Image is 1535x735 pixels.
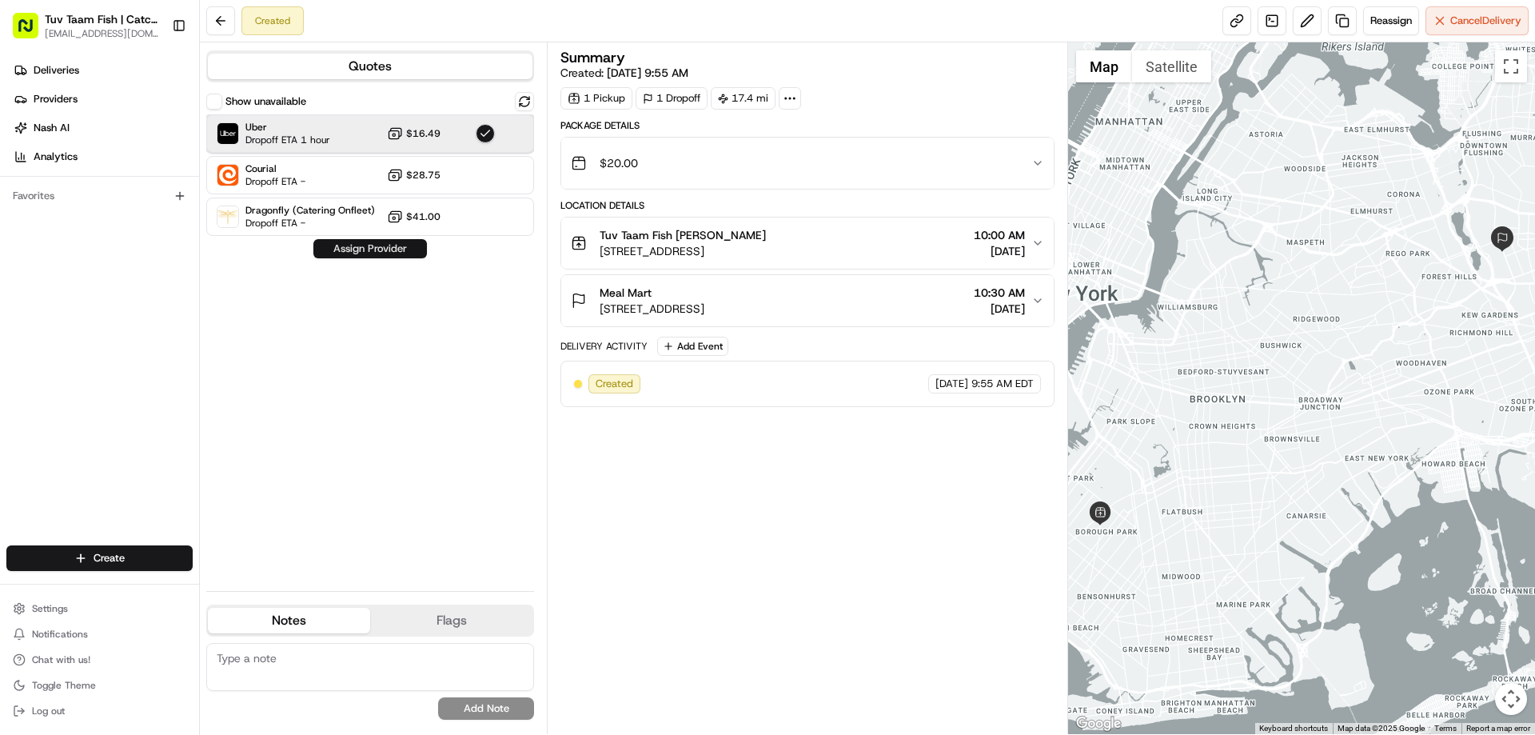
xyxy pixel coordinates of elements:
[596,377,633,391] span: Created
[636,87,708,110] div: 1 Dropoff
[32,628,88,641] span: Notifications
[6,183,193,209] div: Favorites
[560,199,1054,212] div: Location Details
[974,285,1025,301] span: 10:30 AM
[159,271,193,283] span: Pylon
[6,545,193,571] button: Create
[974,243,1025,259] span: [DATE]
[6,649,193,671] button: Chat with us!
[245,175,305,188] span: Dropoff ETA -
[245,134,330,146] span: Dropoff ETA 1 hour
[561,275,1053,326] button: Meal Mart[STREET_ADDRESS]10:30 AM[DATE]
[387,209,441,225] button: $41.00
[32,705,65,717] span: Log out
[971,377,1034,391] span: 9:55 AM EDT
[406,210,441,223] span: $41.00
[600,285,652,301] span: Meal Mart
[10,226,129,254] a: 📗Knowledge Base
[1450,14,1521,28] span: Cancel Delivery
[6,58,199,83] a: Deliveries
[607,66,688,80] span: [DATE] 9:55 AM
[560,340,648,353] div: Delivery Activity
[6,623,193,645] button: Notifications
[600,227,766,243] span: Tuv Taam Fish [PERSON_NAME]
[245,217,357,230] span: Dropoff ETA -
[245,121,330,134] span: Uber
[225,94,306,109] label: Show unavailable
[208,54,532,79] button: Quotes
[387,126,441,142] button: $16.49
[974,227,1025,243] span: 10:00 AM
[1072,713,1125,734] img: Google
[1076,50,1132,82] button: Show street map
[217,123,238,144] img: Uber
[94,551,125,565] span: Create
[16,16,48,48] img: Nash
[935,377,968,391] span: [DATE]
[1495,50,1527,82] button: Toggle fullscreen view
[217,206,238,227] img: Dragonfly (Catering Onfleet)
[135,234,148,246] div: 💻
[1466,724,1530,733] a: Report a map error
[1132,50,1211,82] button: Show satellite imagery
[561,138,1053,189] button: $20.00
[151,232,257,248] span: API Documentation
[34,63,79,78] span: Deliveries
[387,167,441,183] button: $28.75
[32,232,122,248] span: Knowledge Base
[32,653,90,666] span: Chat with us!
[272,158,291,177] button: Start new chat
[45,11,159,27] button: Tuv Taam Fish | Catch & Co.
[6,597,193,620] button: Settings
[54,153,262,169] div: Start new chat
[245,204,375,217] span: Dragonfly (Catering Onfleet)
[42,103,264,120] input: Clear
[6,700,193,722] button: Log out
[6,144,199,170] a: Analytics
[34,150,78,164] span: Analytics
[974,301,1025,317] span: [DATE]
[1425,6,1529,35] button: CancelDelivery
[600,155,638,171] span: $20.00
[560,65,688,81] span: Created:
[34,121,70,135] span: Nash AI
[34,92,78,106] span: Providers
[16,64,291,90] p: Welcome 👋
[560,119,1054,132] div: Package Details
[1072,713,1125,734] a: Open this area in Google Maps (opens a new window)
[1259,723,1328,734] button: Keyboard shortcuts
[657,337,728,356] button: Add Event
[561,218,1053,269] button: Tuv Taam Fish [PERSON_NAME][STREET_ADDRESS]10:00 AM[DATE]
[32,679,96,692] span: Toggle Theme
[406,169,441,182] span: $28.75
[600,243,766,259] span: [STREET_ADDRESS]
[313,239,427,258] button: Assign Provider
[217,165,238,186] img: Courial
[406,127,441,140] span: $16.49
[6,6,165,45] button: Tuv Taam Fish | Catch & Co.[EMAIL_ADDRESS][DOMAIN_NAME]
[16,153,45,182] img: 1736555255976-a54dd68f-1ca7-489b-9aae-adbdc363a1c4
[6,115,199,141] a: Nash AI
[1363,6,1419,35] button: Reassign
[1370,14,1412,28] span: Reassign
[370,608,532,633] button: Flags
[32,602,68,615] span: Settings
[6,674,193,697] button: Toggle Theme
[129,226,263,254] a: 💻API Documentation
[1338,724,1425,733] span: Map data ©2025 Google
[6,86,199,112] a: Providers
[54,169,202,182] div: We're available if you need us!
[600,301,704,317] span: [STREET_ADDRESS]
[16,234,29,246] div: 📗
[245,162,305,175] span: Courial
[113,270,193,283] a: Powered byPylon
[1495,683,1527,715] button: Map camera controls
[1434,724,1457,733] a: Terms
[711,87,775,110] div: 17.4 mi
[560,87,632,110] div: 1 Pickup
[560,50,625,65] h3: Summary
[208,608,370,633] button: Notes
[45,27,159,40] button: [EMAIL_ADDRESS][DOMAIN_NAME]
